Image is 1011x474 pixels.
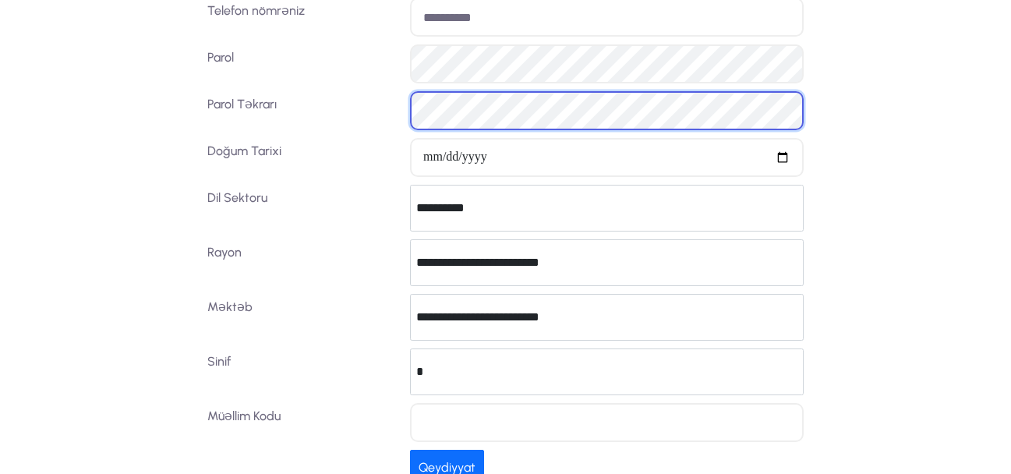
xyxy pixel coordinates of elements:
[202,138,405,177] label: Doğum Tarixi
[202,348,405,395] label: Sinif
[202,403,405,442] label: Müəllim Kodu
[202,294,405,341] label: Məktəb
[202,91,405,130] label: Parol Təkrarı
[202,44,405,83] label: Parol
[202,185,405,232] label: Dil Sektoru
[202,239,405,286] label: Rayon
